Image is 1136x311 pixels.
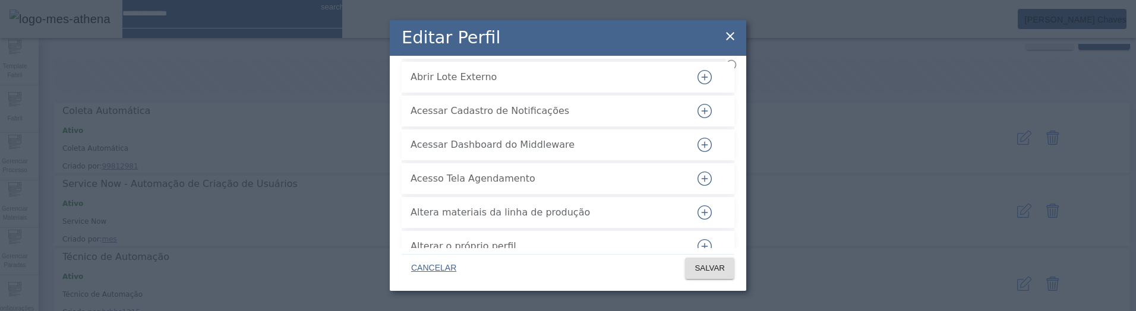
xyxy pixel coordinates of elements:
span: Alterar o próprio perfil [411,239,678,253]
span: CANCELAR [411,262,456,274]
span: Abrir Lote Externo [411,70,678,84]
h2: Editar Perfil [402,25,500,50]
button: CANCELAR [402,258,466,279]
span: SALVAR [695,262,725,274]
button: SALVAR [685,258,734,279]
span: Altera materiais da linha de produção [411,205,678,220]
span: Acessar Cadastro de Notificações [411,104,678,118]
span: Acesso Tela Agendamento [411,172,678,186]
span: Acessar Dashboard do Middleware [411,138,678,152]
